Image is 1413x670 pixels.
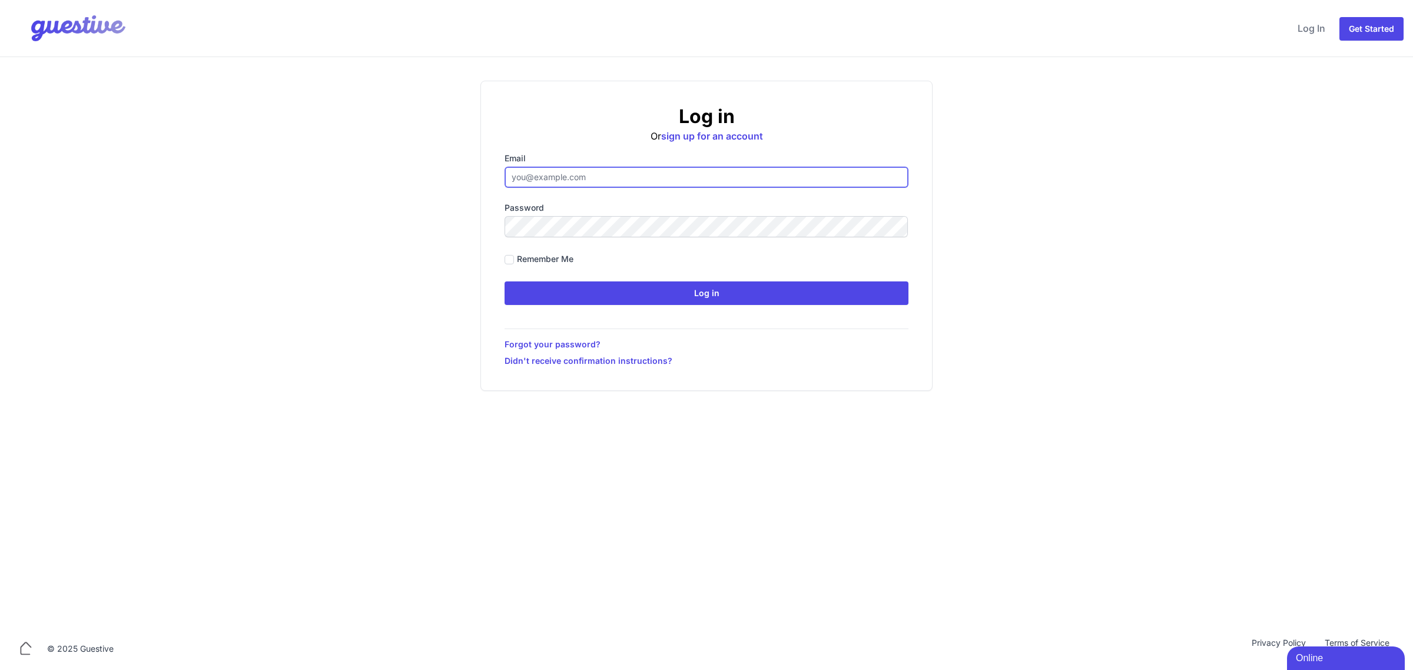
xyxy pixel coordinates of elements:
label: Password [505,202,908,214]
iframe: chat widget [1287,644,1407,670]
a: Get Started [1339,17,1404,41]
a: Didn't receive confirmation instructions? [505,355,908,367]
h2: Log in [505,105,908,128]
input: you@example.com [505,167,908,188]
div: © 2025 Guestive [47,643,114,655]
img: Your Company [9,5,128,52]
a: Forgot your password? [505,339,908,350]
a: Privacy Policy [1242,637,1315,661]
a: Terms of Service [1315,637,1399,661]
label: Remember me [517,253,573,265]
a: Log In [1293,14,1330,42]
div: Or [505,105,908,143]
a: sign up for an account [661,130,763,142]
label: Email [505,152,908,164]
input: Log in [505,281,908,305]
